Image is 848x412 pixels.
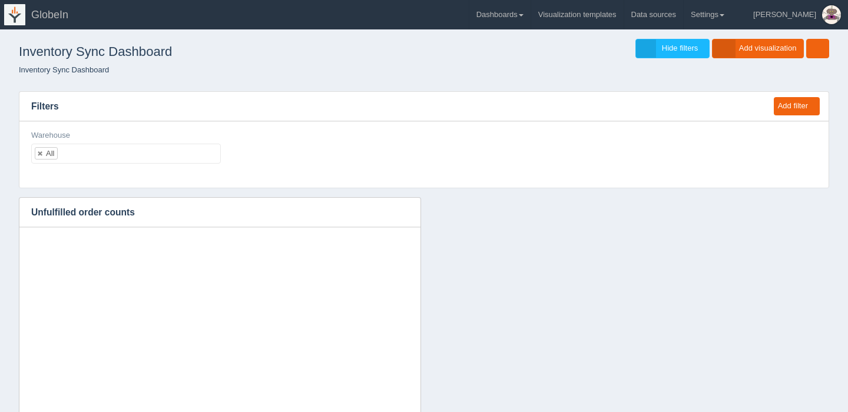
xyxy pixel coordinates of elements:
[19,39,424,65] h1: Inventory Sync Dashboard
[4,4,25,25] img: logo-icon-white-65218e21b3e149ebeb43c0d521b2b0920224ca4d96276e4423216f8668933697.png
[31,130,70,141] label: Warehouse
[774,97,820,115] button: Add filter
[822,5,841,24] img: Profile Picture
[635,39,710,58] a: Hide filters
[46,149,54,157] div: All
[662,44,698,52] span: Hide filters
[712,39,804,58] a: Add visualization
[19,65,109,76] li: Inventory Sync Dashboard
[19,92,763,121] h3: Filters
[31,9,68,21] span: GlobeIn
[19,198,403,227] h3: Unfulfilled order counts
[753,3,816,26] div: [PERSON_NAME]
